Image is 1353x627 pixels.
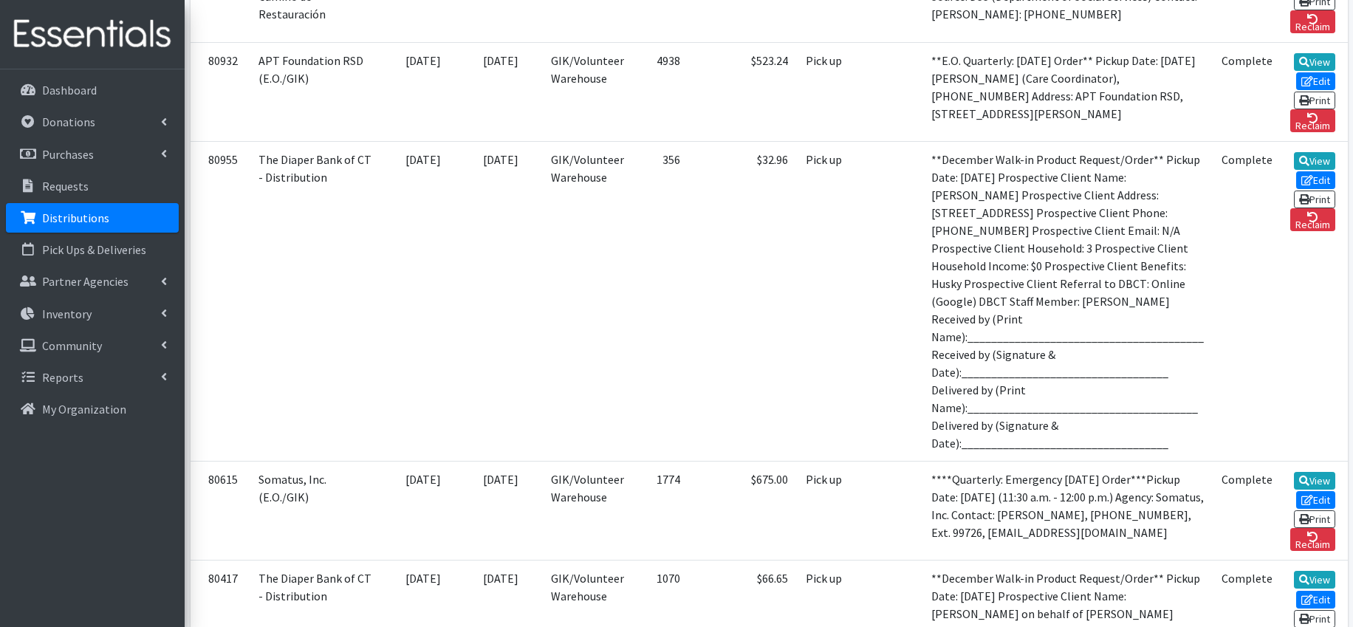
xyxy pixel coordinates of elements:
a: View [1294,53,1336,71]
td: The Diaper Bank of CT - Distribution [250,141,386,461]
td: 80932 [191,42,250,141]
td: $675.00 [689,461,797,560]
a: Inventory [6,299,179,329]
td: 356 [633,141,689,461]
a: Reclaim [1290,10,1336,33]
td: Pick up [797,42,858,141]
td: Pick up [797,461,858,560]
td: [DATE] [386,141,460,461]
a: Reclaim [1290,109,1336,132]
p: My Organization [42,402,126,417]
a: Print [1294,191,1336,208]
a: Edit [1296,591,1336,609]
td: [DATE] [460,461,542,560]
td: GIK/Volunteer Warehouse [542,461,633,560]
a: Print [1294,510,1336,528]
p: Purchases [42,147,94,162]
td: 80615 [191,461,250,560]
td: ****Quarterly: Emergency [DATE] Order***Pickup Date: [DATE] (11:30 a.m. - 12:00 p.m.) Agency: Som... [922,461,1213,560]
a: Pick Ups & Deliveries [6,235,179,264]
a: Partner Agencies [6,267,179,296]
td: 1774 [633,461,689,560]
a: Print [1294,92,1336,109]
a: View [1294,472,1336,490]
td: **E.O. Quarterly: [DATE] Order** Pickup Date: [DATE] [PERSON_NAME] (Care Coordinator), [PHONE_NUM... [922,42,1213,141]
a: Purchases [6,140,179,169]
p: Dashboard [42,83,97,97]
td: [DATE] [386,461,460,560]
a: Edit [1296,72,1336,90]
td: [DATE] [386,42,460,141]
a: Reports [6,363,179,392]
a: Donations [6,107,179,137]
a: Community [6,331,179,360]
p: Donations [42,114,95,129]
td: **December Walk-in Product Request/Order** Pickup Date: [DATE] Prospective Client Name: [PERSON_N... [922,141,1213,461]
td: [DATE] [460,42,542,141]
p: Reports [42,370,83,385]
td: Complete [1213,42,1281,141]
td: 80955 [191,141,250,461]
p: Pick Ups & Deliveries [42,242,146,257]
td: 4938 [633,42,689,141]
p: Distributions [42,210,109,225]
td: GIK/Volunteer Warehouse [542,141,633,461]
a: Edit [1296,491,1336,509]
td: $523.24 [689,42,797,141]
td: $32.96 [689,141,797,461]
a: View [1294,152,1336,170]
a: My Organization [6,394,179,424]
a: Dashboard [6,75,179,105]
td: APT Foundation RSD (E.O./GIK) [250,42,386,141]
a: Edit [1296,171,1336,189]
a: Requests [6,171,179,201]
td: Complete [1213,461,1281,560]
a: Reclaim [1290,208,1336,231]
a: Distributions [6,203,179,233]
p: Partner Agencies [42,274,129,289]
a: Reclaim [1290,528,1336,551]
td: Pick up [797,141,858,461]
p: Requests [42,179,89,193]
td: GIK/Volunteer Warehouse [542,42,633,141]
td: Somatus, Inc. (E.O./GIK) [250,461,386,560]
a: View [1294,571,1336,589]
td: Complete [1213,141,1281,461]
td: [DATE] [460,141,542,461]
p: Inventory [42,306,92,321]
img: HumanEssentials [6,10,179,59]
p: Community [42,338,102,353]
